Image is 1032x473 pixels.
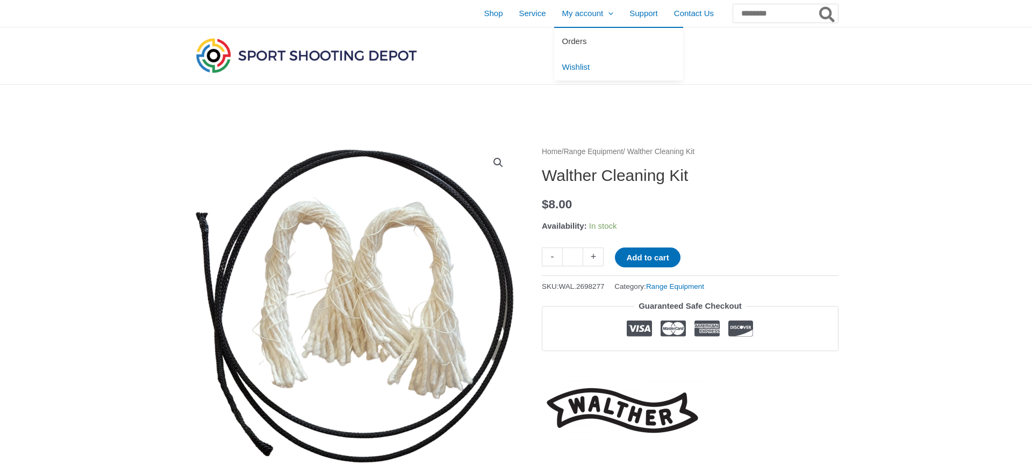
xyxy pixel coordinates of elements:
[562,248,583,266] input: Product quantity
[542,166,838,185] h1: Walther Cleaning Kit
[542,359,838,372] iframe: Customer reviews powered by Trustpilot
[542,198,572,211] bdi: 8.00
[559,282,605,290] span: WAL.2698277
[634,299,746,314] legend: Guaranteed Safe Checkout
[542,380,703,441] a: Walther
[554,28,683,54] a: Orders
[542,148,562,156] a: Home
[542,198,549,211] span: $
[615,248,680,267] button: Add to cart
[542,280,605,293] span: SKU:
[817,4,838,23] button: Search
[554,54,683,81] a: Wishlist
[589,221,617,230] span: In stock
[562,37,587,46] span: Orders
[564,148,623,156] a: Range Equipment
[542,221,587,230] span: Availability:
[614,280,704,293] span: Category:
[562,62,590,71] span: Wishlist
[542,248,562,266] a: -
[193,35,419,75] img: Sport Shooting Depot
[583,248,604,266] a: +
[489,153,508,172] a: View full-screen image gallery
[646,282,704,290] a: Range Equipment
[542,145,838,159] nav: Breadcrumb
